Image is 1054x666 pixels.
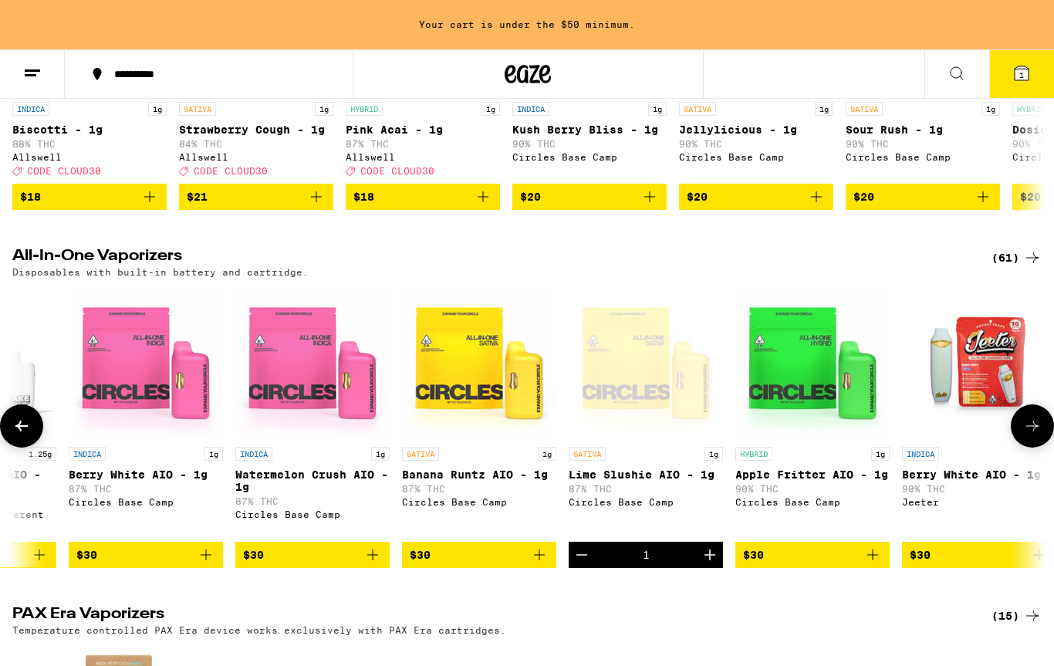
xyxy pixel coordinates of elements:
span: $18 [353,191,374,203]
span: $20 [687,191,708,203]
p: Strawberry Cough - 1g [179,123,333,136]
span: $30 [76,549,97,561]
span: $20 [1020,191,1041,203]
p: 90% THC [679,139,833,149]
a: Open page for Apple Fritter AIO - 1g from Circles Base Camp [735,285,890,541]
span: CODE CLOUD30 [194,166,268,176]
a: Open page for Berry White AIO - 1g from Circles Base Camp [69,285,223,541]
p: Watermelon Crush AIO - 1g [235,468,390,493]
div: Allswell [346,152,500,162]
div: 1 [643,549,650,561]
div: Allswell [179,152,333,162]
span: $20 [520,191,541,203]
img: Circles Base Camp - Banana Runtz AIO - 1g [402,285,556,439]
p: HYBRID [735,447,772,461]
a: Open page for Lime Slushie AIO - 1g from Circles Base Camp [569,285,723,541]
a: Open page for Watermelon Crush AIO - 1g from Circles Base Camp [235,285,390,541]
span: $30 [410,549,431,561]
button: Increment [697,542,723,568]
p: SATIVA [402,447,439,461]
p: 1g [371,447,390,461]
p: INDICA [235,447,272,461]
span: CODE CLOUD30 [27,166,101,176]
p: 1g [981,102,1000,116]
p: SATIVA [569,447,606,461]
div: Circles Base Camp [846,152,1000,162]
p: SATIVA [179,102,216,116]
span: CODE CLOUD30 [360,166,434,176]
p: HYBRID [346,102,383,116]
p: INDICA [512,102,549,116]
p: INDICA [69,447,106,461]
p: 1g [481,102,500,116]
p: Jellylicious - 1g [679,123,833,136]
p: 1g [815,102,833,116]
button: Add to bag [346,184,500,210]
span: $30 [243,549,264,561]
p: HYBRID [1012,102,1049,116]
p: Kush Berry Bliss - 1g [512,123,667,136]
button: Add to bag [12,184,167,210]
p: 1g [148,102,167,116]
span: $18 [20,191,41,203]
p: SATIVA [846,102,883,116]
p: Disposables with built-in battery and cartridge. [12,267,309,277]
p: 87% THC [569,484,723,494]
span: $20 [853,191,874,203]
div: Circles Base Camp [402,497,556,507]
p: 1g [315,102,333,116]
p: 1g [704,447,723,461]
h2: PAX Era Vaporizers [12,607,966,625]
img: Circles Base Camp - Watermelon Crush AIO - 1g [235,285,390,439]
button: Add to bag [179,184,333,210]
button: 1 [989,50,1054,98]
p: 1g [648,102,667,116]
p: 84% THC [179,139,333,149]
p: Temperature controlled PAX Era device works exclusively with PAX Era cartridges. [12,625,506,635]
p: SATIVA [679,102,716,116]
button: Add to bag [679,184,833,210]
button: Add to bag [735,542,890,568]
p: Lime Slushie AIO - 1g [569,468,723,481]
button: Decrement [569,542,595,568]
p: 90% THC [846,139,1000,149]
div: Circles Base Camp [69,497,223,507]
p: 90% THC [735,484,890,494]
p: 87% THC [69,484,223,494]
span: $30 [743,549,764,561]
button: Add to bag [402,542,556,568]
p: 87% THC [346,139,500,149]
span: $21 [187,191,208,203]
p: 87% THC [402,484,556,494]
a: (61) [992,248,1042,267]
span: $30 [910,549,931,561]
img: Circles Base Camp - Berry White AIO - 1g [69,285,223,439]
p: 1.25g [24,447,56,461]
button: Add to bag [69,542,223,568]
p: Sour Rush - 1g [846,123,1000,136]
p: 87% THC [235,496,390,506]
p: INDICA [902,447,939,461]
p: 90% THC [512,139,667,149]
p: 1g [871,447,890,461]
button: Add to bag [512,184,667,210]
button: Add to bag [235,542,390,568]
div: Circles Base Camp [569,497,723,507]
p: Apple Fritter AIO - 1g [735,468,890,481]
div: Circles Base Camp [235,509,390,519]
div: Circles Base Camp [512,152,667,162]
button: Add to bag [846,184,1000,210]
p: 1g [204,447,223,461]
div: Allswell [12,152,167,162]
span: 1 [1019,70,1024,79]
p: 1g [538,447,556,461]
p: Berry White AIO - 1g [69,468,223,481]
p: 88% THC [12,139,167,149]
img: Circles Base Camp - Apple Fritter AIO - 1g [735,285,890,439]
p: Biscotti - 1g [12,123,167,136]
p: Banana Runtz AIO - 1g [402,468,556,481]
div: Circles Base Camp [735,497,890,507]
h2: All-In-One Vaporizers [12,248,966,267]
a: Open page for Banana Runtz AIO - 1g from Circles Base Camp [402,285,556,541]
